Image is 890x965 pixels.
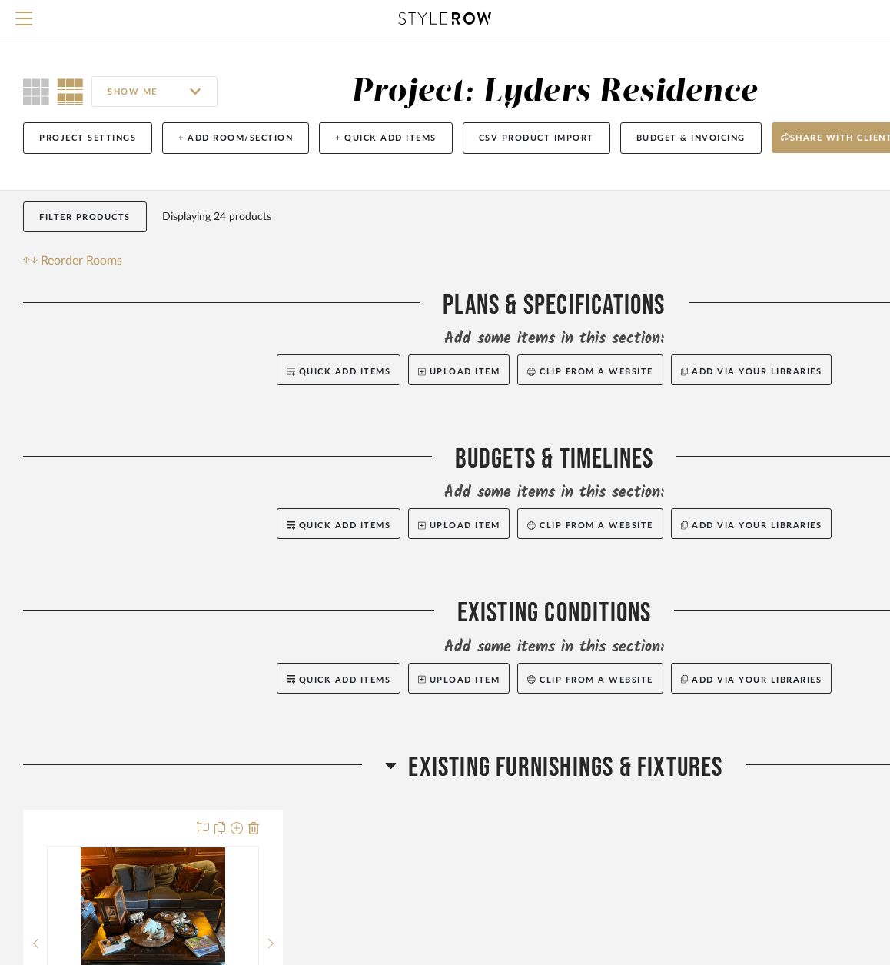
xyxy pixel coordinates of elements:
div: Displaying 24 products [162,201,271,232]
button: Add via your libraries [671,354,832,385]
button: Quick Add Items [277,508,401,539]
button: Clip from a website [517,508,663,539]
button: Reorder Rooms [23,251,122,270]
button: + Quick Add Items [319,122,453,154]
button: Filter Products [23,201,147,233]
button: Add via your libraries [671,508,832,539]
button: Add via your libraries [671,663,832,694]
span: Existing Furnishings & Fixtures [408,751,722,784]
div: Project: Lyders Residence [351,76,757,108]
button: CSV Product Import [463,122,610,154]
button: Upload Item [408,354,510,385]
span: Reorder Rooms [41,251,122,270]
button: Clip from a website [517,663,663,694]
button: + Add Room/Section [162,122,309,154]
button: Clip from a website [517,354,663,385]
button: Budget & Invoicing [620,122,762,154]
button: Quick Add Items [277,663,401,694]
span: Quick Add Items [299,368,391,376]
span: Quick Add Items [299,676,391,684]
button: Upload Item [408,508,510,539]
button: Upload Item [408,663,510,694]
span: Quick Add Items [299,521,391,530]
button: Project Settings [23,122,152,154]
button: Quick Add Items [277,354,401,385]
